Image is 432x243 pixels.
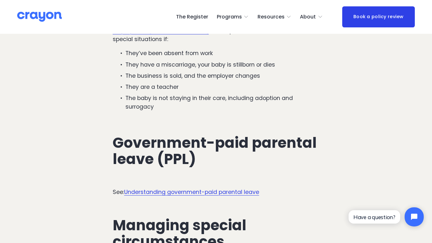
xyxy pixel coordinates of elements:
[258,12,292,22] a: folder dropdown
[300,12,316,22] span: About
[125,49,319,57] p: They’ve been absent from work
[125,72,319,80] p: The business is sold, and the employer changes
[125,83,319,91] p: They are a teacher
[113,27,209,35] a: Employment [GEOGRAPHIC_DATA]
[217,12,249,22] a: folder dropdown
[217,12,242,22] span: Programs
[113,27,319,44] p: details parental leave entitlements in special situations if:
[258,12,285,22] span: Resources
[125,94,319,111] p: The baby is not staying in their care, including adoption and surrogacy
[342,6,415,27] a: Book a policy review
[343,202,429,232] iframe: Tidio Chat
[125,61,319,69] p: They have a miscarriage, your baby is stillborn or dies
[176,12,208,22] a: The Register
[113,135,319,167] h2: Government-paid parental leave (PPL)
[17,11,62,22] img: Crayon
[113,188,319,196] p: See:
[300,12,323,22] a: folder dropdown
[124,188,259,196] a: Understanding government-paid parental leave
